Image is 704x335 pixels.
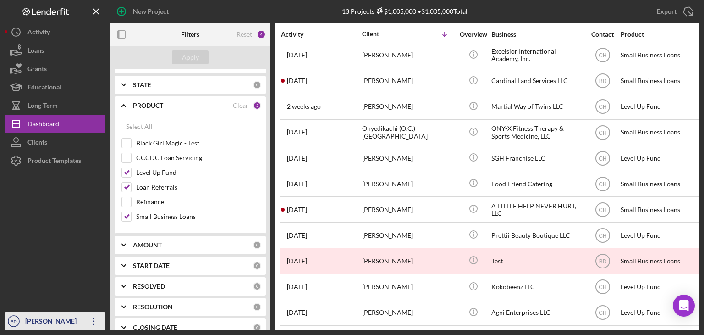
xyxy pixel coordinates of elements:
[491,223,583,247] div: Prettii Beauty Boutique LLC
[281,31,361,38] div: Activity
[27,96,58,117] div: Long-Term
[110,2,178,21] button: New Project
[362,301,454,325] div: [PERSON_NAME]
[133,102,163,109] b: PRODUCT
[657,2,676,21] div: Export
[253,101,261,110] div: 3
[133,283,165,290] b: RESOLVED
[599,284,606,290] text: CH
[648,2,699,21] button: Export
[599,310,606,316] text: CH
[23,312,82,333] div: [PERSON_NAME]
[374,7,416,15] div: $1,005,000
[5,96,105,115] button: Long-Term
[599,52,606,59] text: CH
[287,128,307,136] time: 2025-09-16 12:26
[136,139,259,148] label: Black Girl Magic - Test
[599,104,606,110] text: CH
[491,95,583,119] div: Martial Way of Twins LLC
[181,31,199,38] b: Filters
[182,50,199,64] div: Apply
[287,51,307,59] time: 2025-08-17 19:50
[362,172,454,196] div: [PERSON_NAME]
[673,295,695,317] div: Open Intercom Messenger
[287,232,307,239] time: 2025-09-16 12:28
[362,95,454,119] div: [PERSON_NAME]
[362,146,454,170] div: [PERSON_NAME]
[27,115,59,135] div: Dashboard
[27,133,47,154] div: Clients
[133,324,177,331] b: CLOSING DATE
[491,120,583,145] div: ONY-X Fitness Therapy & Sports Medicine, LLC
[253,81,261,89] div: 0
[491,301,583,325] div: Agni Enterprises LLC
[133,2,169,21] div: New Project
[362,30,408,38] div: Client
[491,146,583,170] div: SGH Franchise LLC
[133,81,151,89] b: STATE
[287,180,307,188] time: 2025-09-17 03:55
[253,324,261,332] div: 0
[5,115,105,133] button: Dashboard
[599,155,606,162] text: CH
[136,212,259,221] label: Small Business Loans
[121,117,157,136] button: Select All
[27,41,44,62] div: Loans
[133,262,170,269] b: START DATE
[362,223,454,247] div: [PERSON_NAME]
[491,197,583,222] div: A LITTLE HELP NEVER HURT, LLC
[362,120,454,145] div: Onyedikachi (O.C.) [GEOGRAPHIC_DATA]
[287,283,307,290] time: 2025-09-10 04:36
[253,262,261,270] div: 0
[133,241,162,249] b: AMOUNT
[491,172,583,196] div: Food Friend Catering
[362,197,454,222] div: [PERSON_NAME]
[456,31,490,38] div: Overview
[27,60,47,80] div: Grants
[491,31,583,38] div: Business
[126,117,153,136] div: Select All
[5,60,105,78] button: Grants
[5,78,105,96] button: Educational
[491,249,583,273] div: Test
[136,183,259,192] label: Loan Referrals
[5,23,105,41] button: Activity
[599,258,606,265] text: BD
[362,275,454,299] div: [PERSON_NAME]
[599,129,606,136] text: CH
[287,309,307,316] time: 2025-08-26 12:54
[599,232,606,239] text: CH
[585,31,620,38] div: Contact
[253,303,261,311] div: 0
[172,50,209,64] button: Apply
[5,312,105,330] button: BD[PERSON_NAME]
[133,303,173,311] b: RESOLUTION
[599,78,606,84] text: BD
[599,207,606,213] text: CH
[5,41,105,60] button: Loans
[287,103,321,110] time: 2025-09-01 18:10
[491,43,583,67] div: Excelsior International Academy, Inc.
[233,102,248,109] div: Clear
[136,168,259,177] label: Level Up Fund
[5,133,105,151] button: Clients
[491,275,583,299] div: Kokobeenz LLC
[287,155,307,162] time: 2025-08-27 15:15
[253,282,261,290] div: 0
[136,153,259,162] label: CCCDC Loan Servicing
[11,319,16,324] text: BD
[287,257,307,265] time: 2024-04-05 17:32
[287,77,307,84] time: 2025-09-10 15:09
[5,151,105,170] button: Product Templates
[342,7,467,15] div: 13 Projects • $1,005,000 Total
[287,206,307,213] time: 2025-08-06 20:25
[236,31,252,38] div: Reset
[27,23,50,44] div: Activity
